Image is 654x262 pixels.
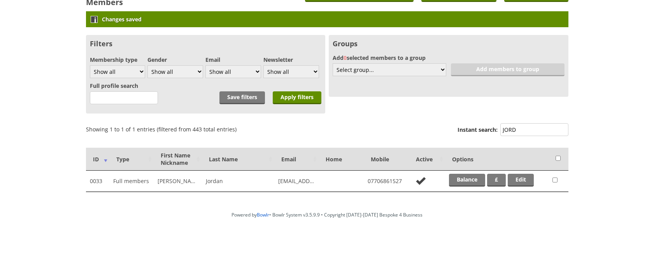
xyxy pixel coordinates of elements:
th: ID: activate to sort column ascending [86,148,109,171]
th: Active: activate to sort column ascending [409,148,445,171]
img: no [413,176,429,186]
th: Email: activate to sort column ascending [274,148,319,171]
th: Options [445,148,549,171]
td: Jordan [202,171,274,192]
h3: Filters [90,39,321,48]
td: [PERSON_NAME] [154,171,202,192]
label: Instant search: [458,123,568,138]
th: First NameNickname: activate to sort column ascending [154,148,202,171]
input: Apply filters [273,91,321,104]
span: Powered by • Bowlr System v3.5.9.9 • Copyright [DATE]-[DATE] Bespoke 4 Business [231,211,423,218]
h3: Groups [333,39,564,48]
a: Edit [508,174,534,187]
div: Showing 1 to 1 of 1 entries (filtered from 443 total entries) [86,121,237,133]
td: [EMAIL_ADDRESS][DOMAIN_NAME] [274,171,319,192]
strong: £ [495,176,498,183]
label: Add selected members to a group [333,54,564,61]
span: 0 [344,54,347,61]
td: 07706861527 [364,171,409,192]
th: Type: activate to sort column ascending [109,148,154,171]
label: Full profile search [90,82,138,89]
a: Save filters [219,91,265,104]
td: 0033 [86,171,109,192]
a: Balance [449,174,485,187]
label: Gender [147,56,203,63]
th: Last Name: activate to sort column ascending [202,148,274,171]
label: Membership type [90,56,146,63]
input: Instant search: [500,123,568,136]
a: Bowlr [257,211,269,218]
th: Home [319,148,364,171]
label: Newsletter [263,56,319,63]
a: £ [487,174,506,187]
label: Email [205,56,261,63]
input: 3 characters minimum [90,91,158,104]
td: Full members [109,171,154,192]
div: Changes saved [86,11,568,27]
th: Mobile [364,148,409,171]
